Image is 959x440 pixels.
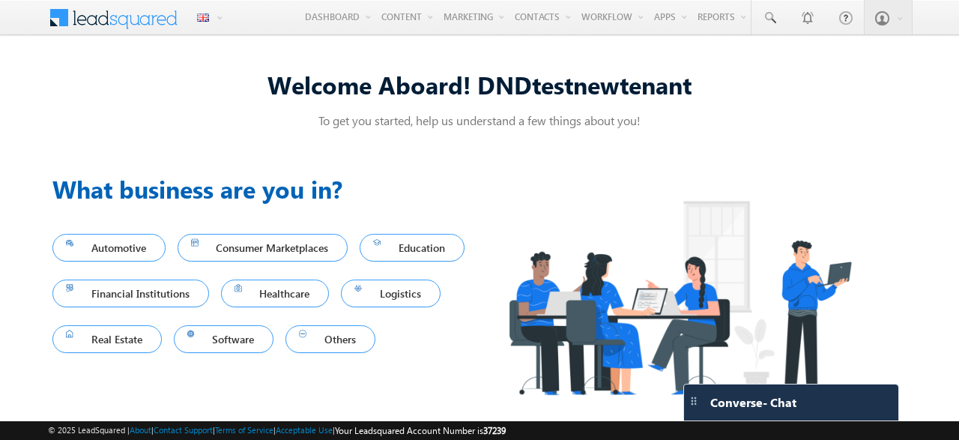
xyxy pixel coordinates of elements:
[66,238,152,258] span: Automotive
[52,171,479,207] h3: What business are you in?
[354,283,427,304] span: Logistics
[483,425,506,436] span: 37239
[48,424,506,438] span: © 2025 LeadSquared | | | | |
[688,395,700,407] img: carter-drag
[276,425,333,435] a: Acceptable Use
[299,329,362,349] span: Others
[187,329,261,349] span: Software
[66,329,148,349] span: Real Estate
[52,112,907,128] p: To get you started, help us understand a few things about you!
[66,283,196,304] span: Financial Institutions
[335,425,506,436] span: Your Leadsquared Account Number is
[710,396,796,409] span: Converse - Chat
[52,68,907,100] div: Welcome Aboard! DNDtestnewtenant
[130,425,151,435] a: About
[373,238,451,258] span: Education
[235,283,316,304] span: Healthcare
[191,238,335,258] span: Consumer Marketplaces
[154,425,213,435] a: Contact Support
[479,171,880,425] img: Industry.png
[215,425,273,435] a: Terms of Service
